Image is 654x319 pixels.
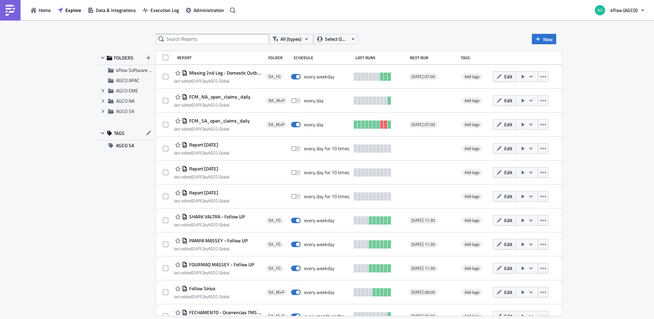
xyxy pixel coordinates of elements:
[493,239,516,250] button: Edit
[304,289,335,295] div: every weekday
[504,217,512,224] span: Edit
[269,242,280,247] span: SA_FG
[27,5,54,15] button: Home
[411,266,435,271] span: [DATE] 11:30
[84,5,139,15] button: Data & Integrations
[269,74,280,79] span: SA_FG
[187,118,250,124] span: FCM_SA_open_claims_daily
[462,289,482,296] span: Add tags
[187,190,218,196] span: Report 2025-09-11
[504,193,512,200] span: Edit
[174,294,230,299] div: last edited by AGCO Global
[269,290,284,295] span: SA_M+P
[465,217,480,224] span: Add tags
[269,314,284,319] span: SA_M+P
[304,74,335,80] div: every weekday
[493,167,516,178] button: Edit
[174,78,262,84] div: last edited by AGCO Global
[313,34,358,44] button: Select Owner
[304,241,335,247] div: every weekday
[462,193,482,200] span: Add tags
[304,265,335,271] div: every weekday
[54,5,84,15] button: Explore
[411,74,435,79] span: [DATE] 07:00
[174,126,250,131] div: last edited by AGCO Global
[269,98,285,103] span: NA_M+P
[192,293,204,300] time: 2025-09-09T18:02:36Z
[174,222,245,227] div: last edited by AGCO Global
[174,150,230,155] div: last edited by AGCO Global
[156,34,269,44] input: Search Reports
[465,193,480,200] span: Add tags
[114,130,125,136] span: TAGS
[187,309,262,316] span: FECHAMENTO - Ocorrencias TMS - Mes anterior - SIRIUS
[65,7,81,14] span: Explore
[465,169,480,176] span: Add tags
[5,5,16,16] img: PushMetrics
[187,214,245,220] span: SHARK VALTRA - Follow UP
[96,7,136,14] span: Data & Integrations
[461,55,490,60] div: Tags
[174,270,254,275] div: last edited by AGCO Global
[411,218,435,223] span: [DATE] 11:30
[269,122,284,127] span: SA_M+P
[192,78,204,84] time: 2025-09-12T18:33:12Z
[187,166,218,172] span: Report 2025-09-11
[493,215,516,226] button: Edit
[304,217,335,224] div: every weekday
[504,97,512,104] span: Edit
[177,55,265,60] div: Report
[465,73,480,80] span: Add tags
[116,97,134,104] span: AGCO NA
[39,7,51,14] span: Home
[116,66,158,74] span: 4flow Software KAM
[192,269,204,276] time: 2025-09-12T13:09:49Z
[493,191,516,202] button: Edit
[493,263,516,273] button: Edit
[174,246,248,251] div: last edited by AGCO Global
[462,217,482,224] span: Add tags
[192,197,204,204] time: 2025-09-11T11:06:47Z
[355,55,406,60] div: Last Runs
[304,169,350,176] div: every day for 10 times
[187,285,215,292] span: Follow Sirius
[504,73,512,80] span: Edit
[411,290,435,295] span: [DATE] 08:00
[462,169,482,176] span: Add tags
[192,174,204,180] time: 2025-09-11T13:38:01Z
[493,95,516,106] button: Edit
[462,73,482,80] span: Add tags
[187,142,218,148] span: Report 2025-09-11
[493,71,516,82] button: Edit
[610,7,638,14] span: 4flow (AGCO)
[116,140,134,151] span: AGCO SA
[465,289,480,295] span: Add tags
[462,97,482,104] span: Add tags
[304,145,350,152] div: every day for 10 times
[504,265,512,272] span: Edit
[504,145,512,152] span: Edit
[139,5,182,15] button: Execution Log
[411,242,435,247] span: [DATE] 11:30
[493,119,516,130] button: Edit
[594,4,606,16] img: Avatar
[462,265,482,272] span: Add tags
[116,107,134,115] span: AGCO SA
[465,145,480,152] span: Add tags
[174,102,250,107] div: last edited by AGCO Global
[174,198,230,203] div: last edited by AGCO Global
[493,143,516,154] button: Edit
[591,3,649,18] button: 4flow (AGCO)
[543,36,553,43] span: New
[194,7,224,14] span: Administration
[465,121,480,128] span: Add tags
[504,169,512,176] span: Edit
[192,126,204,132] time: 2025-09-11T17:50:58Z
[192,150,204,156] time: 2025-09-11T16:42:17Z
[187,261,254,268] span: FOURMAQ MASSEY - Follow UP
[293,55,352,60] div: Schedule
[504,241,512,248] span: Edit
